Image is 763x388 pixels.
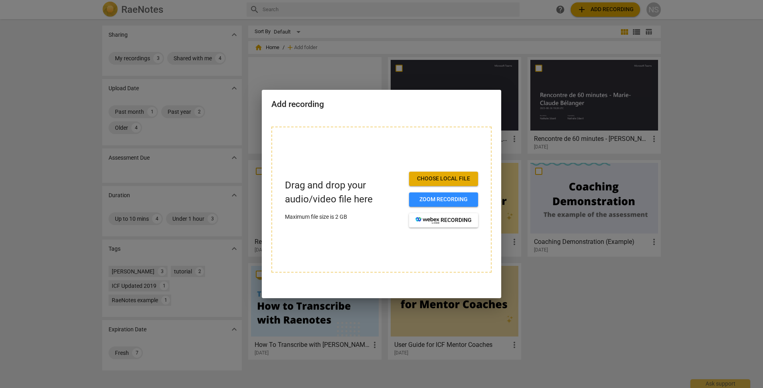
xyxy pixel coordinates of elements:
span: Zoom recording [415,196,472,204]
h2: Add recording [271,99,492,109]
button: recording [409,213,478,228]
p: Maximum file size is 2 GB [285,213,403,221]
button: Zoom recording [409,192,478,207]
button: Choose local file [409,172,478,186]
p: Drag and drop your audio/video file here [285,178,403,206]
span: recording [415,216,472,224]
span: Choose local file [415,175,472,183]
